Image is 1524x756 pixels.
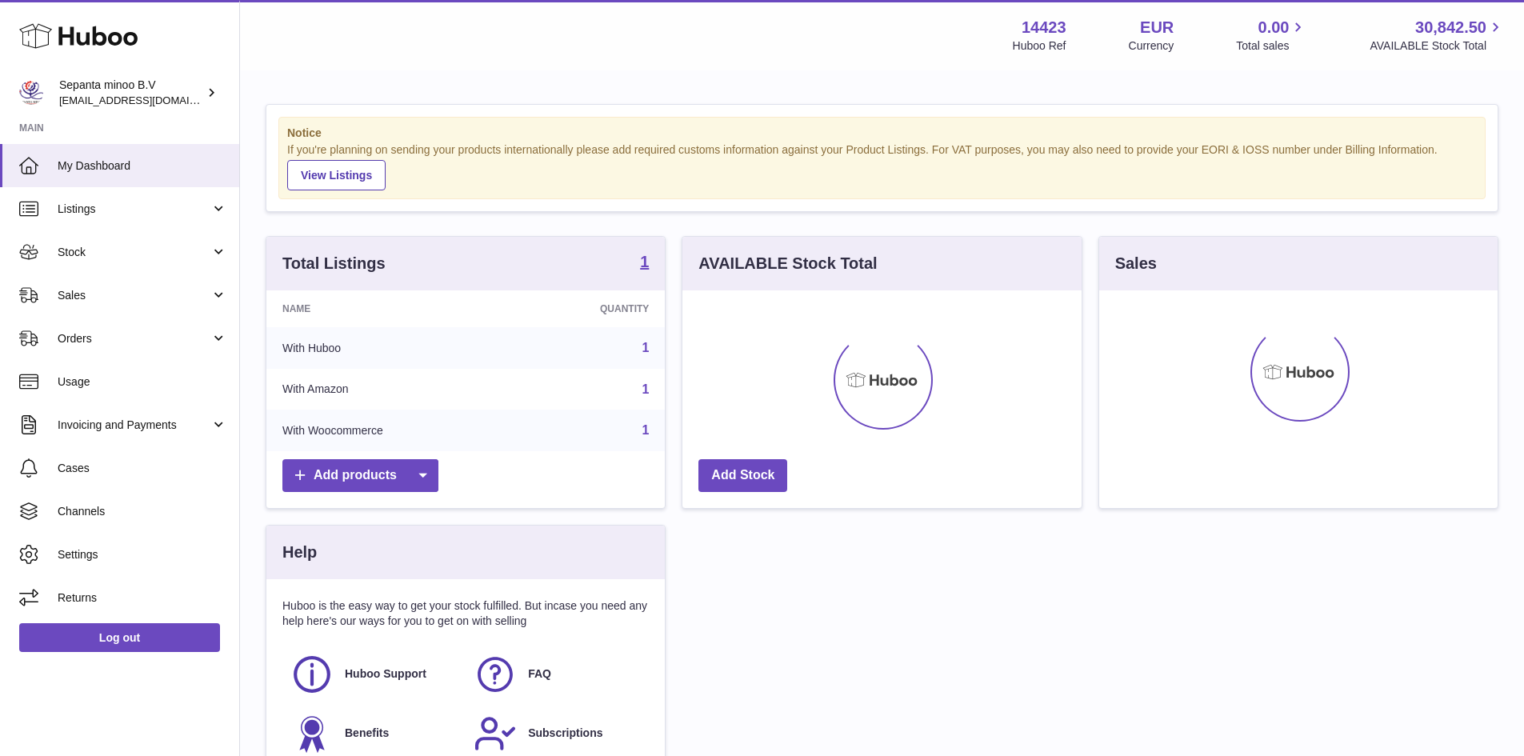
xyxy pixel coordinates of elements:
a: 0.00 Total sales [1236,17,1307,54]
span: [EMAIL_ADDRESS][DOMAIN_NAME] [59,94,235,106]
a: Add Stock [698,459,787,492]
div: If you're planning on sending your products internationally please add required customs informati... [287,142,1477,190]
span: Benefits [345,726,389,741]
span: Listings [58,202,210,217]
a: FAQ [474,653,641,696]
th: Quantity [514,290,665,327]
span: Total sales [1236,38,1307,54]
span: Subscriptions [528,726,602,741]
a: Huboo Support [290,653,458,696]
a: Benefits [290,712,458,755]
span: Settings [58,547,227,562]
a: Log out [19,623,220,652]
span: FAQ [528,666,551,682]
span: Stock [58,245,210,260]
p: Huboo is the easy way to get your stock fulfilled. But incase you need any help here's our ways f... [282,598,649,629]
div: Huboo Ref [1013,38,1066,54]
a: Subscriptions [474,712,641,755]
a: 1 [642,382,649,396]
a: 30,842.50 AVAILABLE Stock Total [1370,17,1505,54]
h3: AVAILABLE Stock Total [698,253,877,274]
div: Sepanta minoo B.V [59,78,203,108]
td: With Huboo [266,327,514,369]
span: Sales [58,288,210,303]
a: View Listings [287,160,386,190]
strong: 1 [640,254,649,270]
strong: Notice [287,126,1477,141]
a: 1 [640,254,649,273]
div: Currency [1129,38,1174,54]
td: With Woocommerce [266,410,514,451]
span: Cases [58,461,227,476]
strong: EUR [1140,17,1174,38]
span: My Dashboard [58,158,227,174]
span: 30,842.50 [1415,17,1486,38]
span: AVAILABLE Stock Total [1370,38,1505,54]
h3: Total Listings [282,253,386,274]
th: Name [266,290,514,327]
span: Invoicing and Payments [58,418,210,433]
span: 0.00 [1258,17,1290,38]
a: Add products [282,459,438,492]
td: With Amazon [266,369,514,410]
h3: Sales [1115,253,1157,274]
img: msaeedimd@gmail.com [19,81,43,105]
span: Channels [58,504,227,519]
h3: Help [282,542,317,563]
a: 1 [642,423,649,437]
span: Usage [58,374,227,390]
strong: 14423 [1022,17,1066,38]
span: Returns [58,590,227,606]
span: Huboo Support [345,666,426,682]
a: 1 [642,341,649,354]
span: Orders [58,331,210,346]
